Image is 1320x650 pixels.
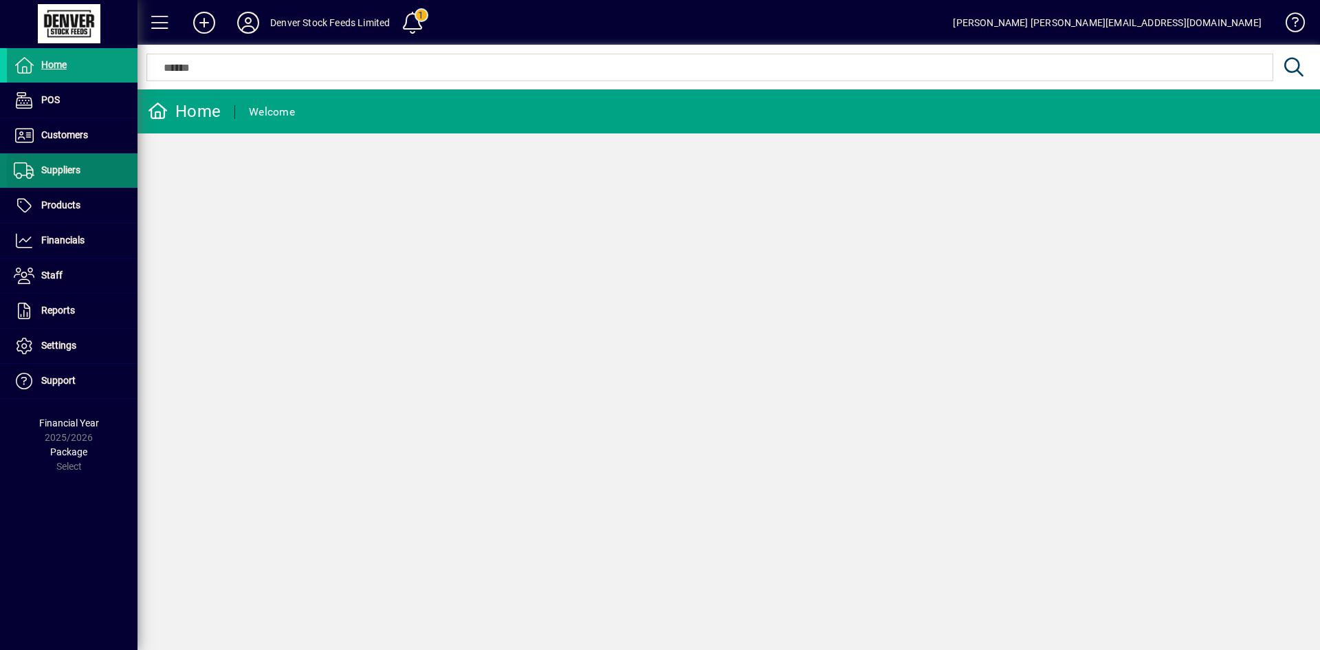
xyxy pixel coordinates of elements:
[270,12,390,34] div: Denver Stock Feeds Limited
[148,100,221,122] div: Home
[249,101,295,123] div: Welcome
[41,129,88,140] span: Customers
[41,199,80,210] span: Products
[7,224,137,258] a: Financials
[41,235,85,246] span: Financials
[226,10,270,35] button: Profile
[7,83,137,118] a: POS
[7,364,137,398] a: Support
[39,418,99,429] span: Financial Year
[41,305,75,316] span: Reports
[7,118,137,153] a: Customers
[7,188,137,223] a: Products
[41,59,67,70] span: Home
[7,294,137,328] a: Reports
[1275,3,1303,47] a: Knowledge Base
[41,164,80,175] span: Suppliers
[7,259,137,293] a: Staff
[50,446,87,457] span: Package
[7,329,137,363] a: Settings
[41,375,76,386] span: Support
[7,153,137,188] a: Suppliers
[41,340,76,351] span: Settings
[41,270,63,281] span: Staff
[953,12,1262,34] div: [PERSON_NAME] [PERSON_NAME][EMAIL_ADDRESS][DOMAIN_NAME]
[41,94,60,105] span: POS
[182,10,226,35] button: Add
